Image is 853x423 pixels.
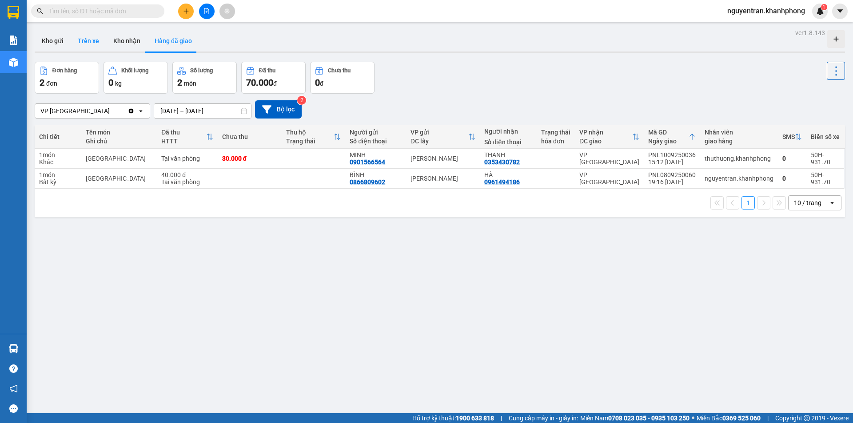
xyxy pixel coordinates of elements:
div: VP [GEOGRAPHIC_DATA] [579,151,639,166]
button: Đã thu70.000đ [241,62,306,94]
div: VP nhận [579,129,632,136]
div: PNL1009250036 [648,151,696,158]
div: SMS [782,133,795,140]
div: Ngày giao [648,138,689,145]
div: giao hàng [705,138,773,145]
div: 15:12 [DATE] [648,158,696,166]
div: HÀ [484,171,532,178]
div: 1 món [39,151,77,158]
span: Miền Bắc [697,413,761,423]
span: đ [273,80,277,87]
div: nguyentran.khanhphong [705,175,773,182]
button: Kho nhận [106,30,147,51]
div: ĐC lấy [411,138,469,145]
span: Cung cấp máy in - giấy in: [509,413,578,423]
div: Đã thu [161,129,206,136]
div: Khối lượng [121,67,148,74]
div: Ghi chú [86,138,152,145]
div: 0901566564 [350,158,385,166]
svg: Clear value [128,107,135,115]
span: plus [183,8,189,14]
img: logo.jpg [11,11,56,55]
div: TX [86,175,152,182]
b: BIÊN NHẬN GỬI HÀNG [57,13,85,70]
span: question-circle [9,364,18,373]
button: Bộ lọc [255,100,302,119]
img: warehouse-icon [9,58,18,67]
div: 10 / trang [794,198,821,207]
div: Thu hộ [286,129,334,136]
strong: 1900 633 818 [456,415,494,422]
input: Tìm tên, số ĐT hoặc mã đơn [49,6,154,16]
button: Số lượng2món [172,62,237,94]
span: Miền Nam [580,413,690,423]
button: file-add [199,4,215,19]
svg: open [137,107,144,115]
span: 70.000 [246,77,273,88]
div: Số điện thoại [484,138,532,146]
span: Hỗ trợ kỹ thuật: [412,413,494,423]
div: MINH [350,151,401,158]
button: Kho gửi [35,30,71,51]
span: 0 [315,77,320,88]
div: 19:16 [DATE] [648,178,696,186]
img: solution-icon [9,36,18,45]
div: Số lượng [190,67,213,74]
th: Toggle SortBy [575,125,644,149]
strong: 0708 023 035 - 0935 103 250 [608,415,690,422]
button: Trên xe [71,30,106,51]
div: Mã GD [648,129,689,136]
sup: 1 [821,4,827,10]
div: Chưa thu [222,133,277,140]
img: warehouse-icon [9,344,18,353]
div: 0 [782,155,802,162]
svg: open [829,199,836,206]
span: món [184,80,196,87]
div: 50H-931.70 [811,151,840,166]
div: hóa đơn [541,138,570,145]
button: aim [219,4,235,19]
div: Người gửi [350,129,401,136]
sup: 2 [297,96,306,105]
div: 0961494186 [484,178,520,186]
div: TX [86,155,152,162]
input: Selected VP Ninh Hòa. [111,107,112,115]
button: plus [178,4,194,19]
div: Trạng thái [541,129,570,136]
div: [PERSON_NAME] [411,175,476,182]
div: 0 [782,175,802,182]
span: | [501,413,502,423]
strong: 0369 525 060 [722,415,761,422]
img: logo.jpg [96,11,118,32]
span: đ [320,80,323,87]
b: [DOMAIN_NAME] [75,34,122,41]
li: (c) 2017 [75,42,122,53]
button: 1 [741,196,755,210]
span: message [9,404,18,413]
div: VP [GEOGRAPHIC_DATA] [40,107,110,115]
button: Hàng đã giao [147,30,199,51]
span: aim [224,8,230,14]
div: Đơn hàng [52,67,77,74]
div: 1 món [39,171,77,178]
div: BÌNH [350,171,401,178]
div: Đã thu [259,67,275,74]
button: Khối lượng0kg [104,62,168,94]
div: ver 1.8.143 [795,28,825,38]
span: 1 [822,4,825,10]
div: Số điện thoại [350,138,401,145]
div: VP [GEOGRAPHIC_DATA] [579,171,639,186]
div: THANH [484,151,532,158]
div: Tên món [86,129,152,136]
img: icon-new-feature [816,7,824,15]
div: 0866809602 [350,178,385,186]
div: Biển số xe [811,133,840,140]
span: file-add [203,8,210,14]
div: Tại văn phòng [161,178,213,186]
button: Chưa thu0đ [310,62,375,94]
th: Toggle SortBy [157,125,217,149]
div: Bất kỳ [39,178,77,186]
th: Toggle SortBy [406,125,480,149]
div: PNL0809250060 [648,171,696,178]
div: Khác [39,158,77,166]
